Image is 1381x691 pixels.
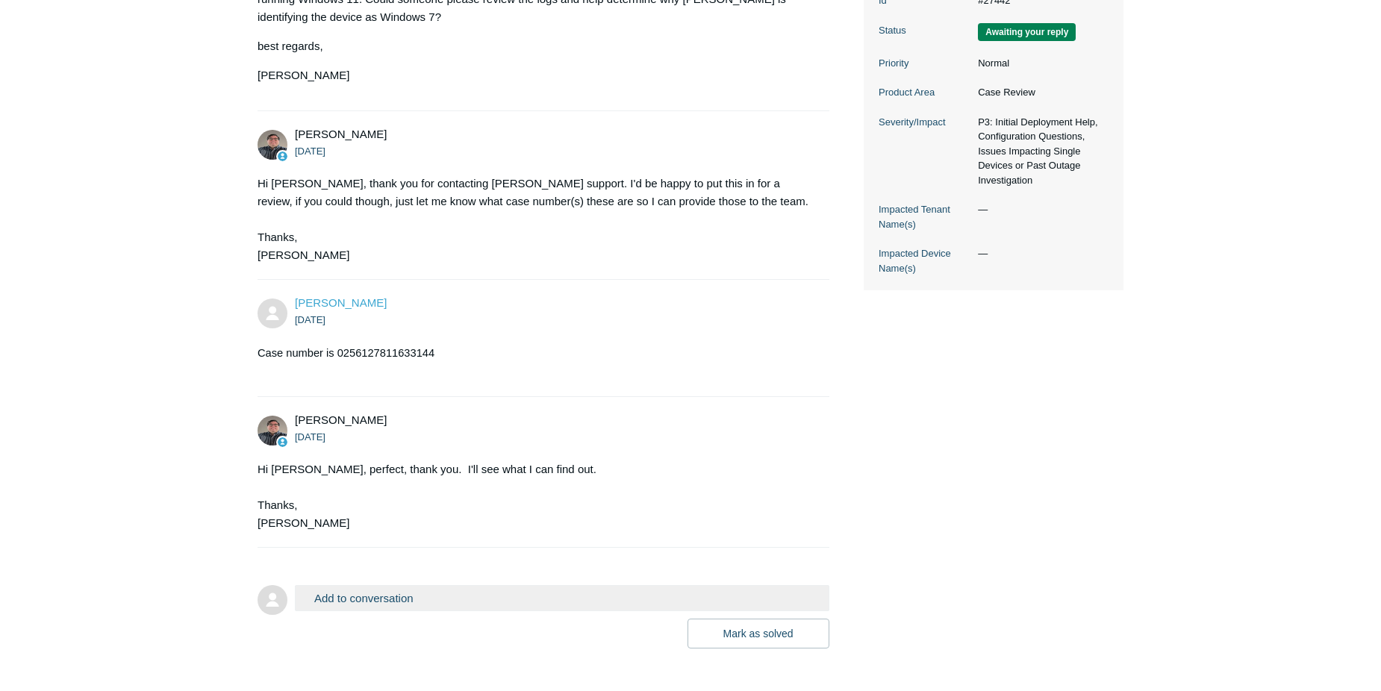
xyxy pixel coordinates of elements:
span: We are waiting for you to respond [978,23,1076,41]
time: 08/14/2025, 12:56 [295,146,325,157]
dt: Priority [879,56,970,71]
div: Hi [PERSON_NAME], perfect, thank you. I'll see what I can find out. Thanks, [PERSON_NAME] [258,460,814,532]
span: Matt Robinson [295,128,387,140]
dt: Severity/Impact [879,115,970,130]
span: Case number is 0256127811633144 [258,347,434,359]
time: 08/14/2025, 13:03 [295,314,325,325]
p: best regards, [258,37,814,55]
dd: — [970,202,1109,217]
span: Joshua Mitchell [295,296,387,309]
dd: Case Review [970,85,1109,100]
button: Mark as solved [688,619,829,648]
dt: Impacted Tenant Name(s) [879,202,970,231]
span: Matt Robinson [295,413,387,426]
dt: Product Area [879,85,970,100]
dd: Normal [970,56,1109,71]
time: 08/14/2025, 13:11 [295,431,325,443]
dt: Status [879,23,970,38]
div: Hi [PERSON_NAME], thank you for contacting [PERSON_NAME] support. I'd be happy to put this in for... [258,175,814,264]
dt: Impacted Device Name(s) [879,246,970,275]
button: Add to conversation [295,585,829,611]
dd: P3: Initial Deployment Help, Configuration Questions, Issues Impacting Single Devices or Past Out... [970,115,1109,188]
dd: — [970,246,1109,261]
a: [PERSON_NAME] [295,296,387,309]
p: [PERSON_NAME] [258,66,814,84]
